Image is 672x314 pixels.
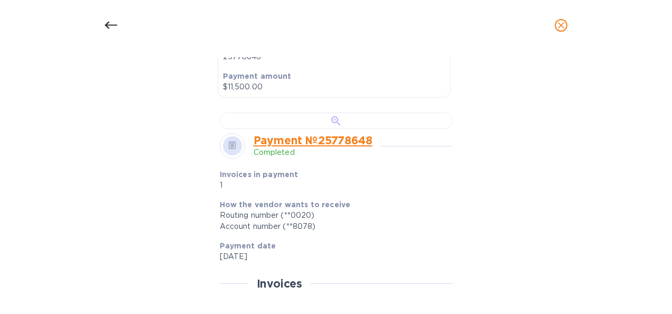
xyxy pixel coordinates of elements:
div: Account number (**8078) [220,221,444,232]
button: close [548,13,574,38]
a: Payment № 25778648 [254,134,372,147]
b: How the vendor wants to receive [220,200,351,209]
b: Invoices in payment [220,170,298,179]
p: 25778648 [223,51,445,62]
p: [DATE] [220,251,444,262]
div: Routing number (**0020) [220,210,444,221]
p: 1 [220,180,369,191]
b: Payment date [220,242,276,250]
h2: Invoices [257,277,303,290]
b: Payment amount [223,72,292,80]
p: Completed [254,147,372,158]
p: $11,500.00 [223,81,445,93]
